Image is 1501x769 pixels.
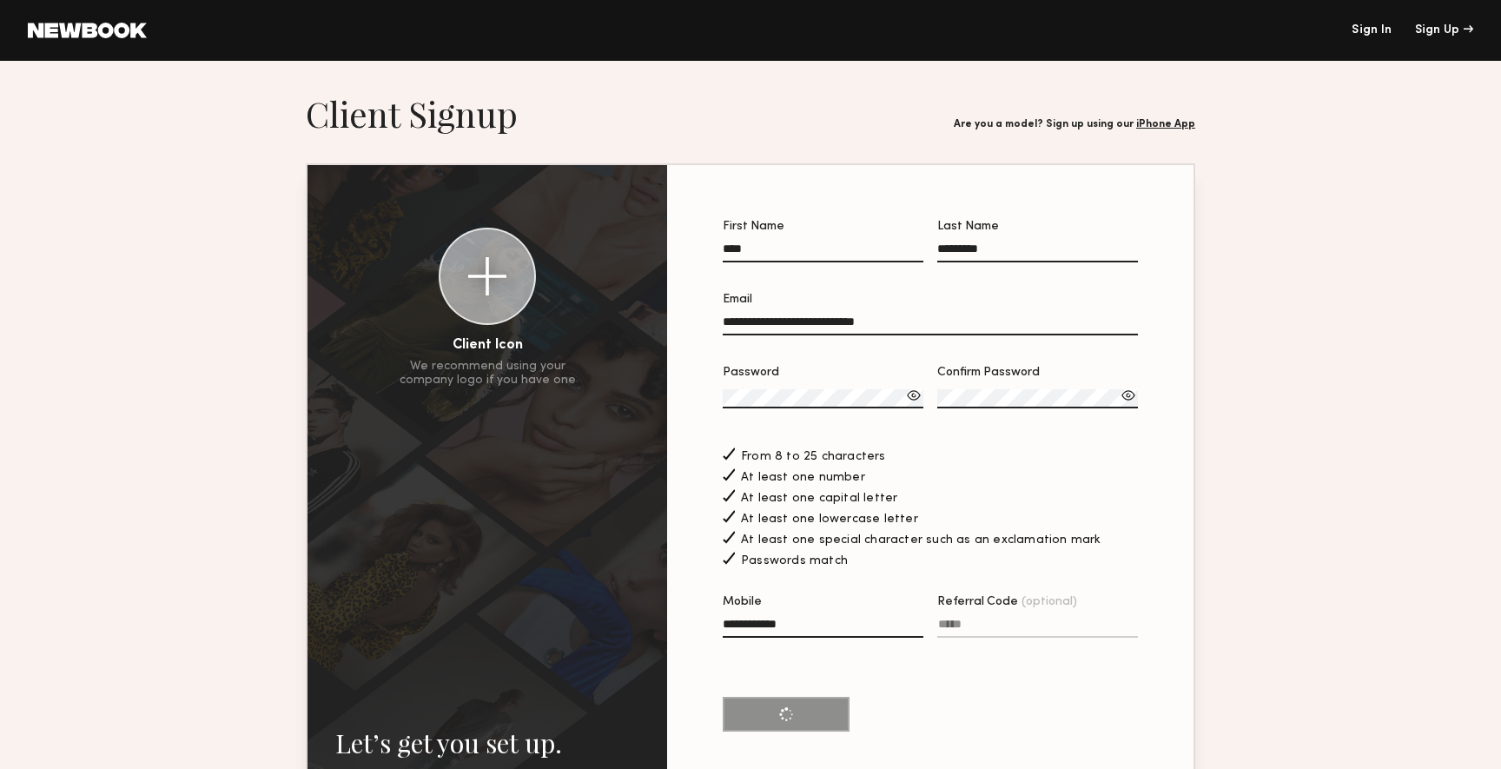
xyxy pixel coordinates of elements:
[723,221,923,233] div: First Name
[723,618,923,638] input: Mobile
[741,514,918,526] span: At least one lowercase letter
[306,92,518,136] h1: Client Signup
[400,360,576,388] div: We recommend using your company logo if you have one
[453,339,523,353] div: Client Icon
[937,389,1138,408] input: Confirm Password
[723,242,923,262] input: First Name
[741,472,865,484] span: At least one number
[1136,119,1195,129] a: iPhone App
[723,596,923,608] div: Mobile
[723,315,1138,335] input: Email
[1415,24,1473,36] div: Sign Up
[741,555,848,567] span: Passwords match
[741,493,897,505] span: At least one capital letter
[723,367,923,379] div: Password
[741,451,886,463] span: From 8 to 25 characters
[1352,24,1392,36] a: Sign In
[937,367,1138,379] div: Confirm Password
[937,242,1138,262] input: Last Name
[1022,596,1077,608] span: (optional)
[723,389,923,408] input: Password
[937,221,1138,233] div: Last Name
[741,534,1101,547] span: At least one special character such as an exclamation mark
[335,726,639,760] h2: Let’s get you set up.
[723,294,1138,306] div: Email
[937,618,1138,638] input: Referral Code(optional)
[937,596,1138,608] div: Referral Code
[954,119,1195,130] div: Are you a model? Sign up using our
